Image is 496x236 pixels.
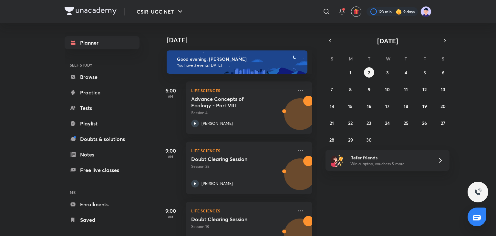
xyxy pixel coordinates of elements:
[422,120,427,126] abbr: September 26, 2025
[191,87,293,94] p: Life Sciences
[348,103,353,109] abbr: September 15, 2025
[364,67,374,78] button: September 2, 2025
[158,155,183,158] p: AM
[368,86,370,92] abbr: September 9, 2025
[348,137,353,143] abbr: September 29, 2025
[65,117,139,130] a: Playlist
[420,6,431,17] img: nidhi shreya
[423,56,426,62] abbr: Friday
[438,84,448,94] button: September 13, 2025
[438,101,448,111] button: September 20, 2025
[422,103,427,109] abbr: September 19, 2025
[377,37,398,45] span: [DATE]
[404,86,408,92] abbr: September 11, 2025
[404,103,408,109] abbr: September 18, 2025
[367,103,371,109] abbr: September 16, 2025
[345,134,356,145] button: September 29, 2025
[364,84,374,94] button: September 9, 2025
[422,86,427,92] abbr: September 12, 2025
[65,7,117,15] img: Company Logo
[331,154,344,167] img: referral
[438,67,448,78] button: September 6, 2025
[366,137,372,143] abbr: September 30, 2025
[349,70,351,76] abbr: September 1, 2025
[330,103,334,109] abbr: September 14, 2025
[133,5,188,18] button: CSIR-UGC NET
[327,84,337,94] button: September 7, 2025
[345,67,356,78] button: September 1, 2025
[177,56,302,62] h6: Good evening, [PERSON_NAME]
[167,36,318,44] h4: [DATE]
[331,56,333,62] abbr: Sunday
[441,86,445,92] abbr: September 13, 2025
[330,120,334,126] abbr: September 21, 2025
[368,56,370,62] abbr: Tuesday
[349,56,353,62] abbr: Monday
[327,118,337,128] button: September 21, 2025
[386,56,390,62] abbr: Wednesday
[167,50,307,74] img: evening
[158,87,183,94] h5: 6:00
[364,134,374,145] button: September 30, 2025
[385,120,390,126] abbr: September 24, 2025
[327,134,337,145] button: September 28, 2025
[191,207,293,215] p: Life Sciences
[364,118,374,128] button: September 23, 2025
[65,7,117,16] a: Company Logo
[396,8,402,15] img: streak
[345,118,356,128] button: September 22, 2025
[158,207,183,215] h5: 9:00
[419,118,430,128] button: September 26, 2025
[65,36,139,49] a: Planner
[177,63,302,68] p: You have 3 events [DATE]
[65,148,139,161] a: Notes
[65,102,139,114] a: Tests
[353,9,359,15] img: avatar
[442,70,444,76] abbr: September 6, 2025
[368,70,370,76] abbr: September 2, 2025
[329,137,334,143] abbr: September 28, 2025
[440,103,446,109] abbr: September 20, 2025
[158,94,183,98] p: AM
[474,188,482,196] img: ttu
[351,6,361,17] button: avatar
[345,84,356,94] button: September 8, 2025
[442,56,444,62] abbr: Saturday
[201,121,233,126] p: [PERSON_NAME]
[65,187,139,198] h6: ME
[401,67,411,78] button: September 4, 2025
[382,84,393,94] button: September 10, 2025
[345,101,356,111] button: September 15, 2025
[401,118,411,128] button: September 25, 2025
[419,67,430,78] button: September 5, 2025
[65,70,139,83] a: Browse
[382,101,393,111] button: September 17, 2025
[419,101,430,111] button: September 19, 2025
[405,70,407,76] abbr: September 4, 2025
[382,67,393,78] button: September 3, 2025
[327,101,337,111] button: September 14, 2025
[158,147,183,155] h5: 9:00
[201,181,233,187] p: [PERSON_NAME]
[441,120,445,126] abbr: September 27, 2025
[191,156,272,162] h5: Doubt Clearing Session
[382,118,393,128] button: September 24, 2025
[191,224,293,230] p: Session 18
[401,101,411,111] button: September 18, 2025
[401,84,411,94] button: September 11, 2025
[404,120,408,126] abbr: September 25, 2025
[191,216,272,222] h5: Doubt Clearing Session
[191,110,293,116] p: Session 4
[335,36,440,45] button: [DATE]
[65,213,139,226] a: Saved
[65,59,139,70] h6: SELF STUDY
[350,161,430,167] p: Win a laptop, vouchers & more
[367,120,371,126] abbr: September 23, 2025
[348,120,353,126] abbr: September 22, 2025
[158,215,183,219] p: AM
[65,164,139,177] a: Free live classes
[386,70,389,76] abbr: September 3, 2025
[419,84,430,94] button: September 12, 2025
[65,86,139,99] a: Practice
[438,118,448,128] button: September 27, 2025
